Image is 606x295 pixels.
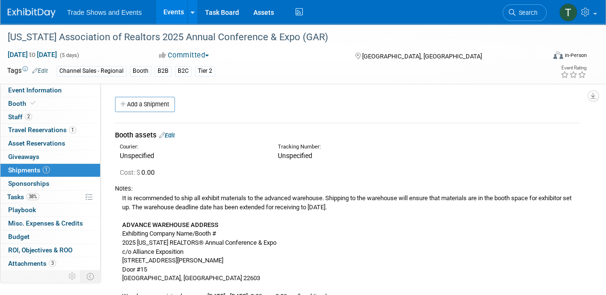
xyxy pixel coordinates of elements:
a: Staff2 [0,111,100,124]
a: Tasks38% [0,191,100,204]
div: Tracking Number: [278,143,461,151]
i: Booth reservation complete [31,101,35,106]
td: Toggle Event Tabs [81,270,101,283]
td: Personalize Event Tab Strip [64,270,81,283]
span: 38% [26,193,39,200]
b: ADVANCE WAREHOUSE ADDRESS [122,221,218,228]
a: ROI, Objectives & ROO [0,244,100,257]
span: Event Information [8,86,62,94]
span: Playbook [8,206,36,214]
div: Booth [130,66,151,76]
a: Giveaways [0,150,100,163]
a: Edit [159,132,175,139]
span: Budget [8,233,30,240]
img: Format-Inperson.png [553,51,563,59]
a: Event Information [0,84,100,97]
span: Sponsorships [8,180,49,187]
td: Tags [7,66,48,77]
span: 0.00 [120,169,159,176]
img: ExhibitDay [8,8,56,18]
div: Event Format [502,50,587,64]
a: Sponsorships [0,177,100,190]
span: Trade Shows and Events [67,9,142,16]
a: Booth [0,97,100,110]
button: Committed [156,50,213,60]
span: Cost: $ [120,169,141,176]
span: to [28,51,37,58]
img: Tiff Wagner [559,3,577,22]
span: Asset Reservations [8,139,65,147]
div: Unspecified [120,151,263,160]
span: ROI, Objectives & ROO [8,246,72,254]
a: Add a Shipment [115,97,175,112]
a: Edit [32,68,48,74]
div: Notes: [115,184,580,193]
div: Event Rating [560,66,586,70]
div: Courier: [120,143,263,151]
span: Tasks [7,193,39,201]
span: Unspecified [278,152,312,159]
span: Shipments [8,166,50,174]
a: Budget [0,230,100,243]
a: Shipments1 [0,164,100,177]
span: 3 [49,260,56,267]
a: Asset Reservations [0,137,100,150]
span: Search [515,9,537,16]
span: [DATE] [DATE] [7,50,57,59]
div: Channel Sales - Regional [57,66,126,76]
a: Playbook [0,204,100,216]
span: 1 [43,166,50,173]
span: Travel Reservations [8,126,76,134]
div: B2C [175,66,192,76]
a: Misc. Expenses & Credits [0,217,100,230]
span: Staff [8,113,32,121]
span: 2 [25,113,32,120]
div: Booth assets [115,130,580,140]
span: 1 [69,126,76,134]
span: (5 days) [59,52,79,58]
a: Search [503,4,547,21]
span: Misc. Expenses & Credits [8,219,83,227]
div: Tier 2 [195,66,215,76]
a: Travel Reservations1 [0,124,100,136]
div: [US_STATE] Association of Realtors 2025 Annual Conference & Expo (GAR) [4,29,537,46]
span: Booth [8,100,37,107]
span: Giveaways [8,153,39,160]
div: In-Person [564,52,587,59]
span: Attachments [8,260,56,267]
div: B2B [155,66,172,76]
a: Attachments3 [0,257,100,270]
span: [GEOGRAPHIC_DATA], [GEOGRAPHIC_DATA] [362,53,481,60]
